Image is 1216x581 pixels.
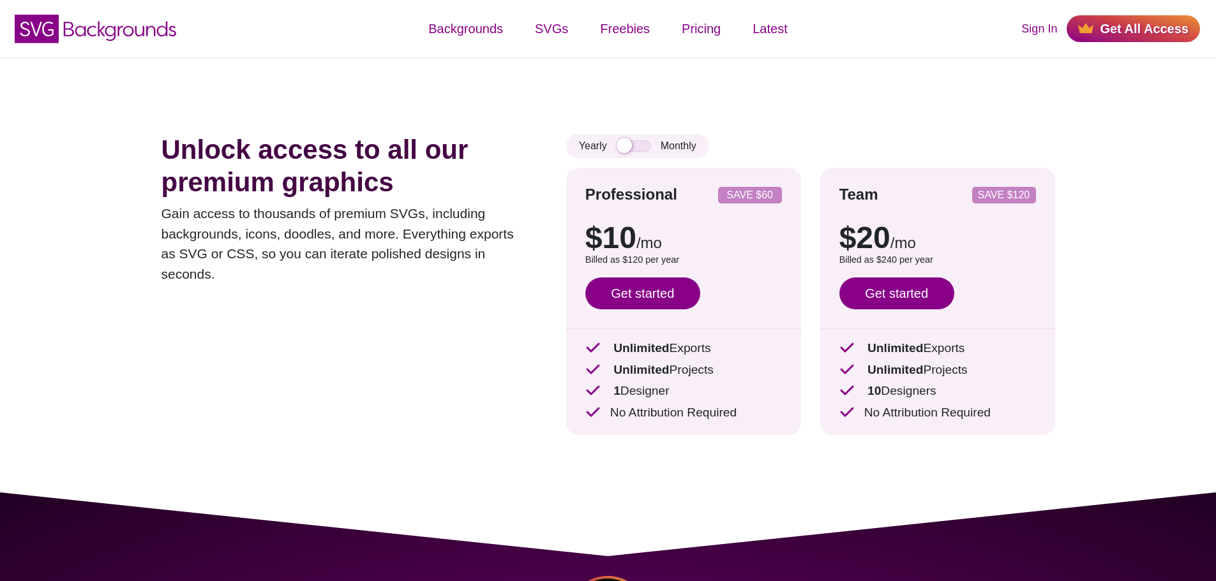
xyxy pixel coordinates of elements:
[412,10,519,48] a: Backgrounds
[839,253,1036,267] p: Billed as $240 per year
[584,10,666,48] a: Freebies
[585,253,782,267] p: Billed as $120 per year
[585,186,677,203] strong: Professional
[867,384,881,397] strong: 10
[636,234,662,251] span: /mo
[566,134,709,158] div: Yearly Monthly
[161,134,528,198] h1: Unlock access to all our premium graphics
[839,339,1036,358] p: Exports
[839,382,1036,401] p: Designers
[839,186,878,203] strong: Team
[737,10,803,48] a: Latest
[839,404,1036,422] p: No Attribution Required
[585,361,782,379] p: Projects
[839,361,1036,379] p: Projects
[1021,20,1057,38] a: Sign In
[161,203,528,284] p: Gain access to thousands of premium SVGs, including backgrounds, icons, doodles, and more. Everyt...
[585,339,782,358] p: Exports
[613,341,669,355] strong: Unlimited
[613,363,669,376] strong: Unlimited
[890,234,916,251] span: /mo
[867,341,923,355] strong: Unlimited
[977,190,1031,200] p: SAVE $120
[839,223,1036,253] p: $20
[666,10,737,48] a: Pricing
[585,223,782,253] p: $10
[613,384,620,397] strong: 1
[1067,15,1200,42] a: Get All Access
[723,190,777,200] p: SAVE $60
[585,404,782,422] p: No Attribution Required
[519,10,584,48] a: SVGs
[585,277,700,309] a: Get started
[585,382,782,401] p: Designer
[839,277,954,309] a: Get started
[867,363,923,376] strong: Unlimited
